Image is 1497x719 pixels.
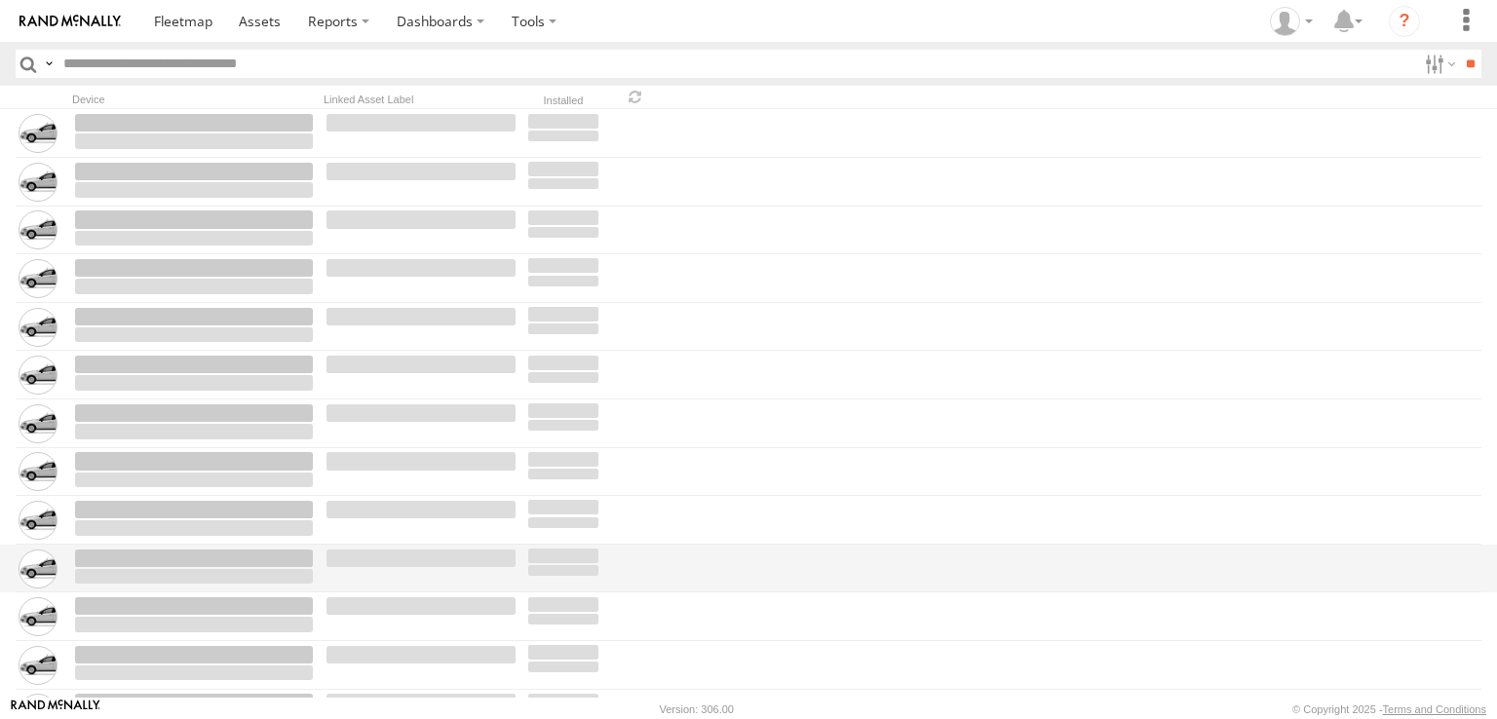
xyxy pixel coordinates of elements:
[526,96,600,106] div: Installed
[324,93,518,106] div: Linked Asset Label
[660,703,734,715] div: Version: 306.00
[72,93,316,106] div: Device
[1263,7,1320,36] div: EMMANUEL SOTELO
[41,50,57,78] label: Search Query
[1292,703,1486,715] div: © Copyright 2025 -
[624,88,647,106] span: Refresh
[1417,50,1459,78] label: Search Filter Options
[11,700,100,719] a: Visit our Website
[19,15,121,28] img: rand-logo.svg
[1389,6,1420,37] i: ?
[1383,703,1486,715] a: Terms and Conditions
